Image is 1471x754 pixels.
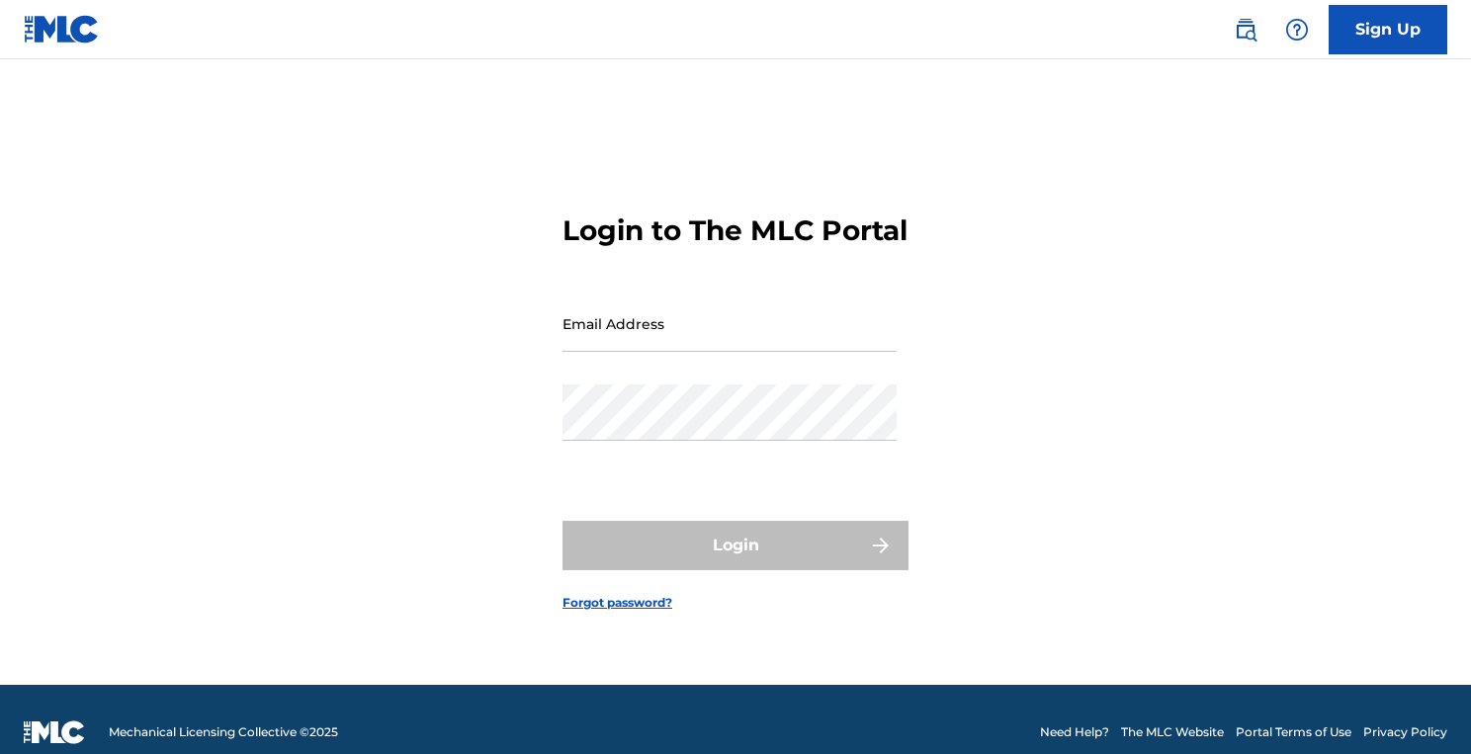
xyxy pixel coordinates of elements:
a: Need Help? [1040,723,1109,741]
a: The MLC Website [1121,723,1224,741]
div: Help [1277,10,1317,49]
a: Public Search [1226,10,1265,49]
span: Mechanical Licensing Collective © 2025 [109,723,338,741]
a: Sign Up [1329,5,1447,54]
h3: Login to The MLC Portal [562,213,908,248]
a: Privacy Policy [1363,723,1447,741]
a: Portal Terms of Use [1236,723,1351,741]
img: MLC Logo [24,15,100,43]
a: Forgot password? [562,594,672,612]
iframe: Chat Widget [1372,659,1471,754]
img: logo [24,720,85,744]
img: search [1234,18,1257,42]
img: help [1285,18,1309,42]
